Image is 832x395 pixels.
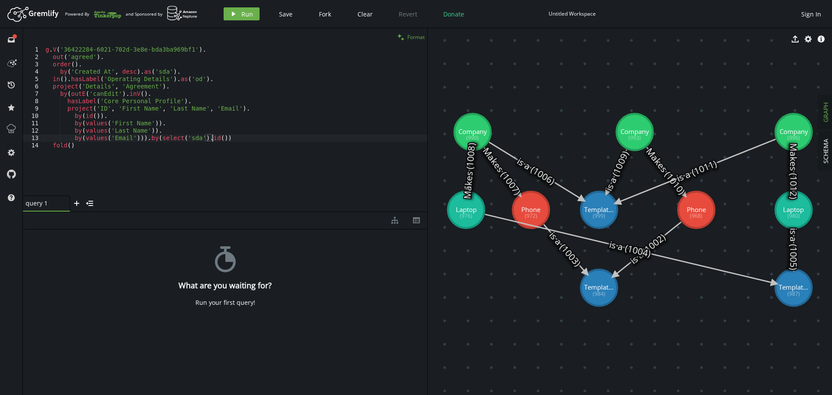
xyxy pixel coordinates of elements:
span: Clear [357,10,373,18]
span: query 1 [26,199,60,207]
div: 8 [23,98,44,105]
tspan: (996) [787,134,800,141]
button: Donate [437,7,471,20]
span: Fork [319,10,331,18]
tspan: (993) [628,134,641,141]
tspan: (968) [690,212,702,219]
tspan: Phone [521,205,540,213]
div: 2 [23,53,44,61]
div: 14 [23,142,44,149]
div: 13 [23,134,44,142]
span: Donate [443,10,464,18]
button: Format [395,28,427,46]
div: 7 [23,90,44,98]
div: 1 [23,46,44,53]
div: Powered By [65,7,121,22]
tspan: Templat... [584,283,614,291]
tspan: (987) [787,290,800,297]
div: 4 [23,68,44,75]
span: SCHEMA [822,139,830,163]
text: Makes (1008) [461,143,478,199]
tspan: (972) [525,212,537,219]
button: Fork [312,7,338,20]
button: Clear [351,7,379,20]
tspan: Company [621,127,649,136]
span: GRAPH [822,102,830,122]
div: 5 [23,75,44,83]
img: AWS Neptune [167,6,198,21]
button: Save [273,7,299,20]
div: 11 [23,120,44,127]
tspan: Laptop [456,205,477,213]
text: Makes (1012) [787,143,799,199]
tspan: Phone [687,205,706,213]
tspan: (999) [593,212,605,219]
tspan: (984) [593,290,605,297]
span: Sign In [801,10,821,18]
button: Revert [392,7,424,20]
span: Revert [399,10,417,18]
span: Run [241,10,253,18]
span: Save [279,10,292,18]
button: Sign In [797,7,825,20]
h4: What are you waiting for? [179,281,272,290]
tspan: Templat... [779,283,808,291]
div: Run your first query! [195,299,255,307]
div: Untitled Workspace [549,10,596,17]
div: 12 [23,127,44,134]
div: 9 [23,105,44,112]
tspan: (976) [460,212,472,219]
tspan: Templat... [584,205,614,213]
tspan: Company [458,127,487,136]
span: Format [407,33,425,41]
div: 6 [23,83,44,90]
div: and Sponsored by [126,6,198,22]
tspan: Company [780,127,808,136]
div: 10 [23,112,44,120]
text: is a (1005) [787,228,799,270]
tspan: (980) [787,212,800,219]
div: 3 [23,61,44,68]
text: is a (1004) [608,238,652,260]
tspan: (990) [466,134,479,141]
button: Run [224,7,260,20]
tspan: Laptop [783,205,804,213]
